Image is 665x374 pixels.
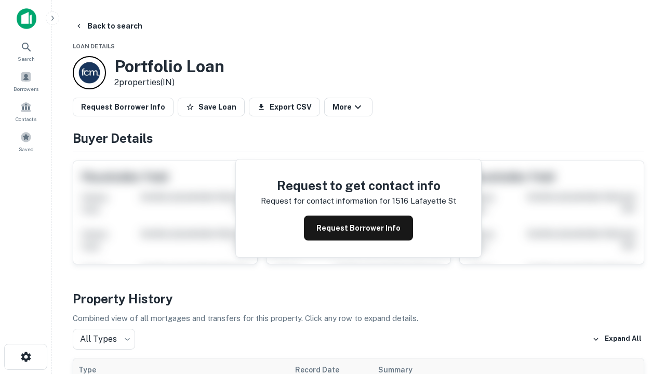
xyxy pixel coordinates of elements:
button: More [324,98,373,116]
h4: Buyer Details [73,129,644,148]
button: Back to search [71,17,147,35]
h4: Property History [73,289,644,308]
a: Contacts [3,97,49,125]
iframe: Chat Widget [613,291,665,341]
p: Combined view of all mortgages and transfers for this property. Click any row to expand details. [73,312,644,325]
span: Loan Details [73,43,115,49]
button: Save Loan [178,98,245,116]
button: Request Borrower Info [304,216,413,241]
span: Search [18,55,35,63]
button: Expand All [590,331,644,347]
h3: Portfolio Loan [114,57,224,76]
button: Export CSV [249,98,320,116]
h4: Request to get contact info [261,176,456,195]
p: 2 properties (IN) [114,76,224,89]
span: Saved [19,145,34,153]
p: 1516 lafayette st [392,195,456,207]
img: capitalize-icon.png [17,8,36,29]
span: Contacts [16,115,36,123]
a: Borrowers [3,67,49,95]
a: Search [3,37,49,65]
p: Request for contact information for [261,195,390,207]
div: All Types [73,329,135,350]
span: Borrowers [14,85,38,93]
a: Saved [3,127,49,155]
button: Request Borrower Info [73,98,174,116]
